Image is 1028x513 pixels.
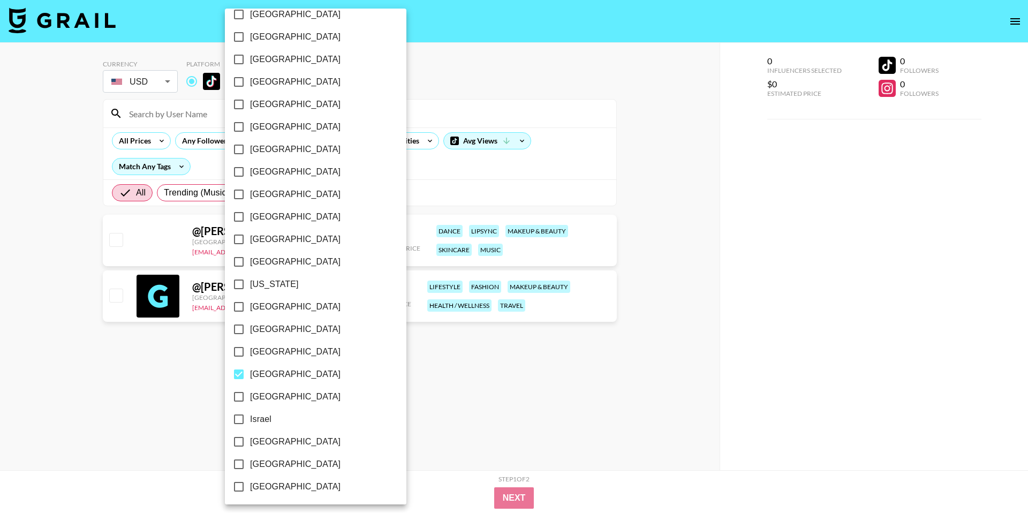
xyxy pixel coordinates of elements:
span: Israel [250,413,271,426]
span: [GEOGRAPHIC_DATA] [250,165,341,178]
span: [GEOGRAPHIC_DATA] [250,8,341,21]
span: [GEOGRAPHIC_DATA] [250,98,341,111]
span: [GEOGRAPHIC_DATA] [250,120,341,133]
span: [GEOGRAPHIC_DATA] [250,323,341,336]
span: [GEOGRAPHIC_DATA] [250,368,341,381]
span: [GEOGRAPHIC_DATA] [250,53,341,66]
span: [GEOGRAPHIC_DATA] [250,233,341,246]
iframe: Drift Widget Chat Controller [974,459,1015,500]
span: [US_STATE] [250,278,299,291]
span: [GEOGRAPHIC_DATA] [250,255,341,268]
span: [GEOGRAPHIC_DATA] [250,210,341,223]
span: [GEOGRAPHIC_DATA] [250,480,341,493]
span: [GEOGRAPHIC_DATA] [250,31,341,43]
span: [GEOGRAPHIC_DATA] [250,345,341,358]
span: [GEOGRAPHIC_DATA] [250,300,341,313]
span: [GEOGRAPHIC_DATA] [250,458,341,471]
span: [GEOGRAPHIC_DATA] [250,143,341,156]
span: [GEOGRAPHIC_DATA] [250,435,341,448]
span: [GEOGRAPHIC_DATA] [250,390,341,403]
span: [GEOGRAPHIC_DATA] [250,76,341,88]
span: [GEOGRAPHIC_DATA] [250,188,341,201]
